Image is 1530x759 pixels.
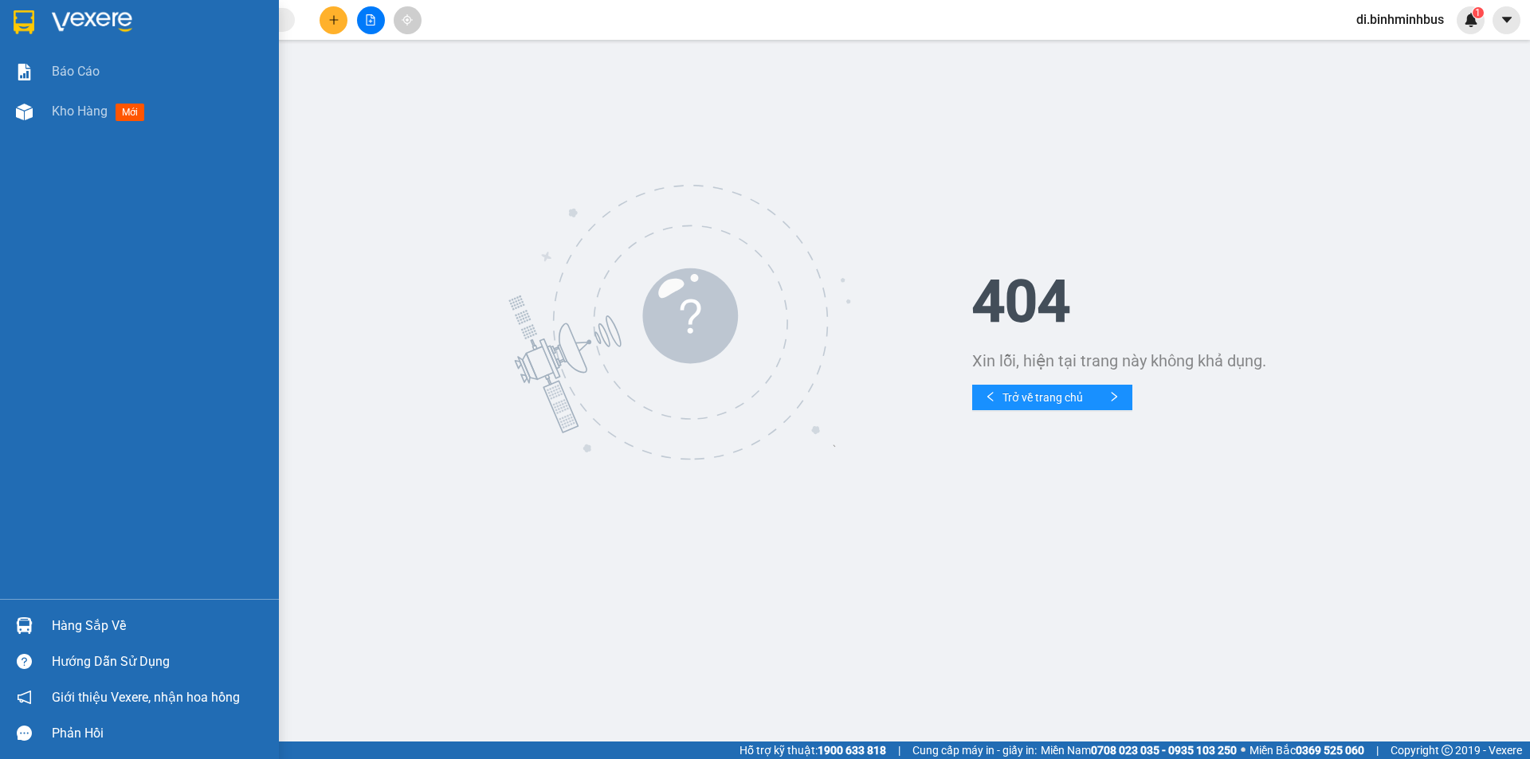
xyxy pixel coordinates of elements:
h1: 404 [972,273,1522,331]
span: notification [17,690,32,705]
img: icon-new-feature [1464,13,1478,27]
span: file-add [365,14,376,25]
button: plus [320,6,347,34]
div: Hướng dẫn sử dụng [52,650,267,674]
span: mới [116,104,144,121]
span: question-circle [17,654,32,669]
span: Miền Nam [1041,741,1237,759]
span: Cung cấp máy in - giấy in: [912,741,1037,759]
span: Báo cáo [52,61,100,81]
span: Trở về trang chủ [1002,389,1083,406]
img: solution-icon [16,64,33,80]
div: Xin lỗi, hiện tại trang này không khả dụng. [972,350,1522,372]
button: file-add [357,6,385,34]
div: Hàng sắp về [52,614,267,638]
span: message [17,726,32,741]
div: Phản hồi [52,722,267,745]
span: Hỗ trợ kỹ thuật: [739,741,886,759]
span: copyright [1442,745,1453,756]
span: right [1108,391,1120,404]
strong: 0708 023 035 - 0935 103 250 [1091,744,1237,757]
span: plus [328,14,339,25]
strong: 0369 525 060 [1296,744,1364,757]
img: warehouse-icon [16,104,33,120]
span: Kho hàng [52,104,108,119]
button: aim [394,6,422,34]
sup: 1 [1473,7,1484,18]
button: right [1096,385,1132,410]
span: left [985,391,996,404]
strong: 1900 633 818 [818,744,886,757]
span: aim [402,14,413,25]
img: logo-vxr [14,10,34,34]
img: warehouse-icon [16,617,33,634]
span: di.binhminhbus [1344,10,1457,29]
button: leftTrở về trang chủ [972,385,1096,410]
span: Miền Bắc [1249,741,1364,759]
span: Giới thiệu Vexere, nhận hoa hồng [52,687,240,707]
span: | [898,741,900,759]
span: caret-down [1500,13,1514,27]
span: | [1376,741,1379,759]
span: ⚪️ [1241,747,1246,753]
span: 1 [1475,7,1481,18]
button: caret-down [1493,6,1520,34]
